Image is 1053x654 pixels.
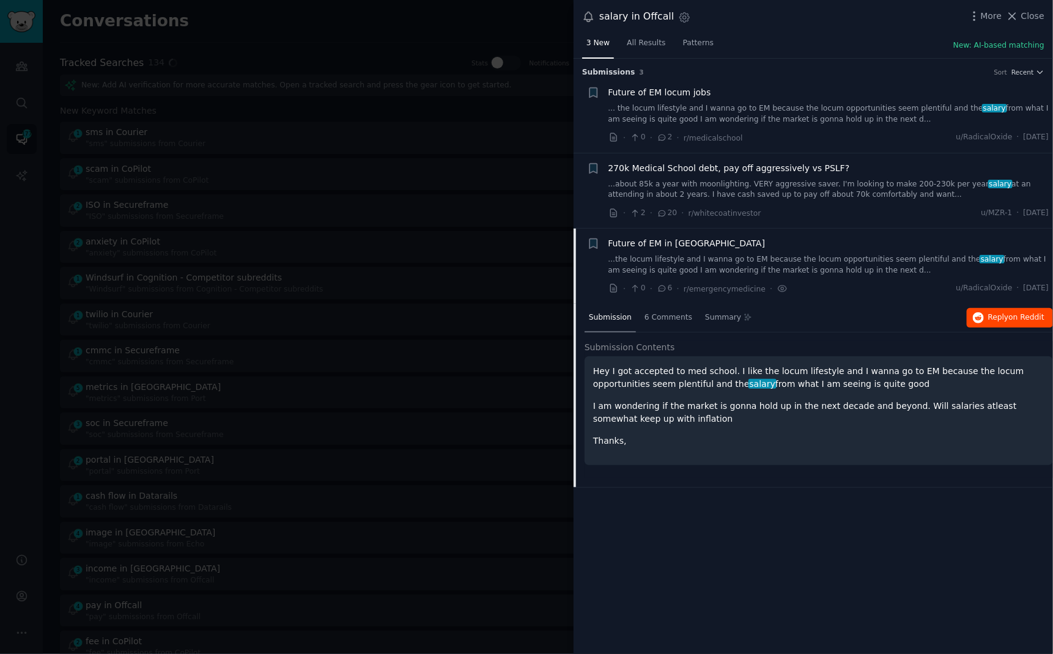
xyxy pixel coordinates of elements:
span: u/RadicalOxide [956,283,1013,294]
span: · [650,131,652,144]
button: Close [1006,10,1044,23]
span: r/emergencymedicine [684,285,766,293]
span: salary [988,180,1013,188]
span: [DATE] [1024,132,1049,143]
span: 3 New [586,38,610,49]
span: r/whitecoatinvestor [689,209,761,218]
span: salary [748,379,777,389]
span: All Results [627,38,665,49]
span: · [1017,132,1019,143]
span: [DATE] [1024,283,1049,294]
span: Reply [988,312,1044,323]
span: salary [980,255,1005,263]
span: More [981,10,1002,23]
span: 0 [630,132,645,143]
span: · [623,207,626,219]
a: ...the locum lifestyle and I wanna go to EM because the locum opportunities seem plentiful and th... [608,254,1049,276]
span: Recent [1011,68,1033,76]
div: Sort [994,68,1008,76]
span: r/medicalschool [684,134,743,142]
p: Thanks, [593,435,1044,447]
button: Replyon Reddit [967,308,1053,328]
a: All Results [623,34,670,59]
span: Submission s [582,67,635,78]
span: 2 [657,132,672,143]
span: salary [982,104,1007,112]
span: · [681,207,684,219]
span: · [677,282,679,295]
a: 270k Medical School debt, pay off aggressively vs PSLF? [608,162,850,175]
span: 3 [640,68,644,76]
a: ...about 85k a year with moonlighting. VERY aggressive saver. I'm looking to make 200-230k per ye... [608,179,1049,200]
span: Summary [705,312,741,323]
span: · [1017,283,1019,294]
span: u/MZR-1 [981,208,1013,219]
div: salary in Offcall [599,9,674,24]
button: Recent [1011,68,1044,76]
a: ... the locum lifestyle and I wanna go to EM because the locum opportunities seem plentiful and t... [608,103,1049,125]
span: · [623,282,626,295]
span: 0 [630,283,645,294]
span: · [650,207,652,219]
span: · [770,282,772,295]
span: Submission [589,312,632,323]
span: u/RadicalOxide [956,132,1013,143]
p: Hey I got accepted to med school. I like the locum lifestyle and I wanna go to EM because the loc... [593,365,1044,391]
button: More [968,10,1002,23]
span: · [677,131,679,144]
a: Future of EM in [GEOGRAPHIC_DATA] [608,237,766,250]
p: I am wondering if the market is gonna hold up in the next decade and beyond. Will salaries atleas... [593,400,1044,425]
span: Patterns [683,38,714,49]
span: on Reddit [1009,313,1044,321]
span: 2 [630,208,645,219]
a: Patterns [679,34,718,59]
a: 3 New [582,34,614,59]
span: 6 [657,283,672,294]
span: Submission Contents [585,341,675,354]
span: Close [1021,10,1044,23]
span: · [623,131,626,144]
span: · [1017,208,1019,219]
span: 20 [657,208,677,219]
span: 6 Comments [645,312,692,323]
span: · [650,282,652,295]
span: [DATE] [1024,208,1049,219]
button: New: AI-based matching [953,40,1044,51]
a: Future of EM locum jobs [608,86,711,99]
